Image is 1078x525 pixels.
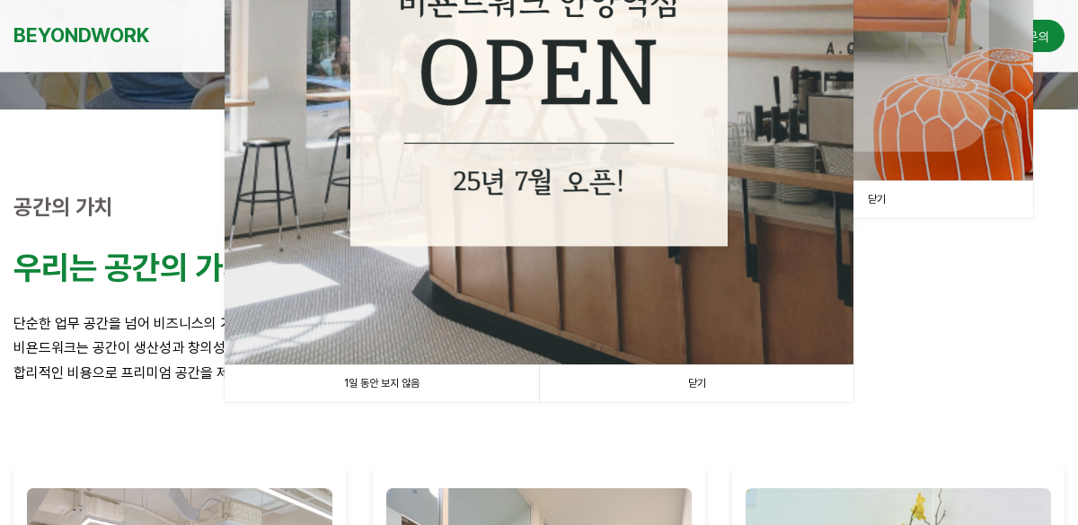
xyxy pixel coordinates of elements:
[225,365,539,402] a: 1일 동안 보지 않음
[13,194,113,220] strong: 공간의 가치
[13,19,149,52] a: BEYONDWORK
[13,311,1065,336] p: 단순한 업무 공간을 넘어 비즈니스의 가치를 높이는 영감의 공간을 만듭니다.
[13,361,1065,385] p: 합리적인 비용으로 프리미엄 공간을 제공하는 것이 비욘드워크의 철학입니다.
[719,181,1033,218] a: 닫기
[13,249,405,287] strong: 우리는 공간의 가치를 높입니다.
[13,336,1065,360] p: 비욘드워크는 공간이 생산성과 창의성에 미치는 영향을 잘 알고 있습니다.
[539,365,853,402] a: 닫기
